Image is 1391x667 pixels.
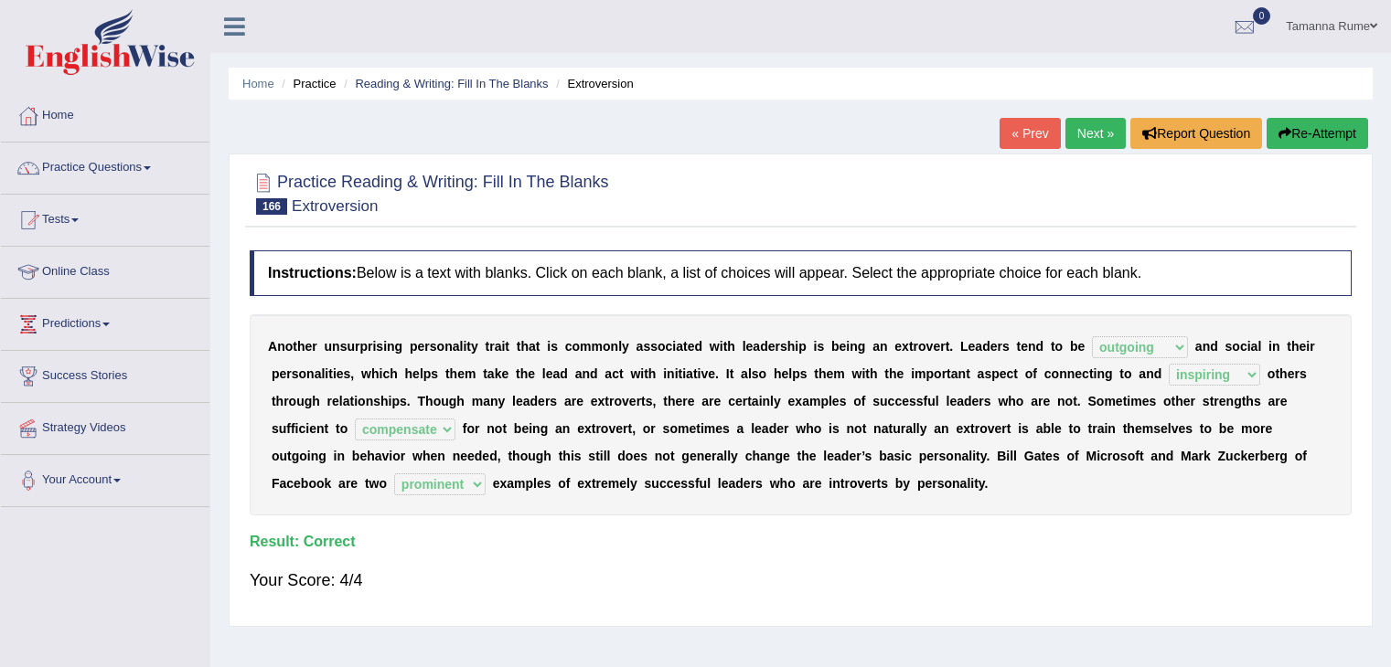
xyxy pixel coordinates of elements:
b: i [846,339,850,354]
b: d [590,366,598,381]
button: Report Question [1130,118,1262,149]
b: e [1300,339,1307,354]
b: n [332,339,340,354]
b: c [565,339,572,354]
b: a [343,394,350,408]
a: Home [1,90,209,136]
b: t [486,339,490,354]
b: m [833,366,844,381]
b: p [410,339,418,354]
b: a [637,339,644,354]
b: g [449,394,457,408]
b: e [933,339,940,354]
b: s [984,366,991,381]
b: i [383,339,387,354]
b: i [672,339,676,354]
b: h [450,366,458,381]
a: Predictions [1,299,209,344]
b: p [991,366,1000,381]
b: p [798,339,807,354]
b: i [354,394,358,408]
b: k [495,366,502,381]
h4: Below is a text with blanks. Click on each blank, a list of choices will appear. Select the appro... [250,250,1352,296]
b: s [752,366,759,381]
b: n [958,366,967,381]
b: v [701,366,708,381]
b: d [760,339,768,354]
b: a [605,366,612,381]
b: a [1139,366,1146,381]
b: o [433,394,442,408]
b: n [444,339,453,354]
b: A [268,339,277,354]
b: e [457,366,465,381]
b: e [840,339,847,354]
b: Instructions: [268,265,357,281]
b: t [1013,366,1018,381]
b: s [800,366,808,381]
b: h [390,366,398,381]
b: r [775,339,779,354]
a: Next » [1065,118,1126,149]
b: a [575,366,583,381]
b: t [1089,366,1094,381]
b: e [990,339,998,354]
b: . [407,394,411,408]
b: s [643,339,650,354]
b: w [852,366,862,381]
b: n [1203,339,1211,354]
b: n [1272,339,1280,354]
b: r [355,339,359,354]
b: a [951,366,958,381]
b: s [400,394,407,408]
b: r [286,366,291,381]
b: g [858,339,866,354]
b: i [325,366,328,381]
b: m [465,366,476,381]
b: p [926,366,935,381]
b: t [1287,339,1291,354]
a: « Prev [1000,118,1060,149]
a: Tests [1,195,209,240]
b: e [546,366,553,381]
b: t [293,339,297,354]
b: r [997,339,1001,354]
b: t [1017,339,1022,354]
b: h [727,339,735,354]
b: a [495,339,502,354]
b: u [347,339,355,354]
b: n [611,339,619,354]
b: h [787,339,796,354]
b: c [666,339,673,354]
b: i [911,366,915,381]
b: l [748,366,752,381]
b: i [640,366,644,381]
b: t [505,339,509,354]
b: l [743,339,746,354]
b: n [490,394,498,408]
b: t [466,339,471,354]
b: a [315,366,322,381]
b: o [289,394,297,408]
b: a [741,366,748,381]
b: d [1210,339,1218,354]
b: t [619,366,624,381]
b: l [618,339,622,354]
b: e [528,366,535,381]
b: i [720,339,723,354]
b: t [814,366,819,381]
b: p [272,366,280,381]
b: a [1251,339,1258,354]
b: i [1247,339,1251,354]
b: h [371,366,380,381]
b: c [1007,366,1014,381]
b: s [1225,339,1233,354]
b: T [418,394,426,408]
b: r [327,394,332,408]
b: o [285,339,294,354]
b: i [1094,366,1097,381]
b: e [746,339,754,354]
b: d [1154,366,1162,381]
b: i [389,394,392,408]
b: t [1119,366,1124,381]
